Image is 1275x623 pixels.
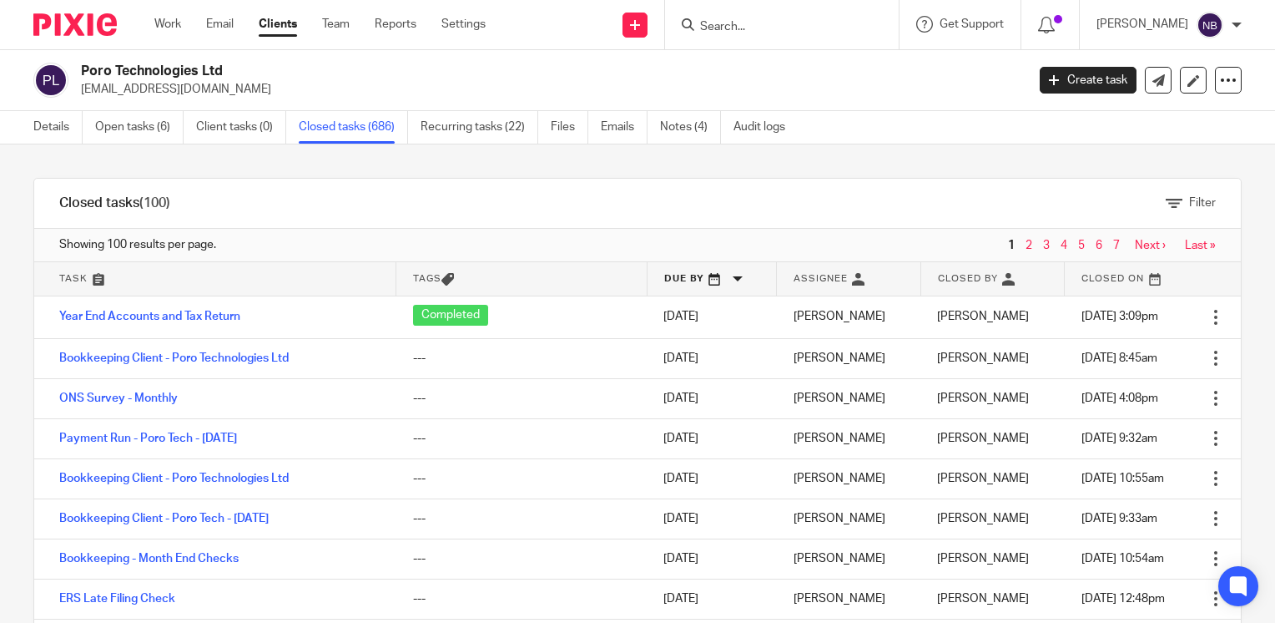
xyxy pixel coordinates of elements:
[59,473,289,484] a: Bookkeeping Client - Poro Technologies Ltd
[299,111,408,144] a: Closed tasks (686)
[1061,240,1067,251] a: 4
[660,111,721,144] a: Notes (4)
[940,18,1004,30] span: Get Support
[937,473,1029,484] span: [PERSON_NAME]
[59,393,178,404] a: ONS Survey - Monthly
[59,553,239,565] a: Bookkeeping - Month End Checks
[59,352,289,364] a: Bookkeeping Client - Poro Technologies Ltd
[647,579,776,619] td: [DATE]
[937,352,1029,364] span: [PERSON_NAME]
[375,16,416,33] a: Reports
[1081,352,1157,364] span: [DATE] 8:45am
[777,458,921,499] td: [PERSON_NAME]
[647,499,776,539] td: [DATE]
[421,111,538,144] a: Recurring tasks (22)
[647,539,776,579] td: [DATE]
[777,418,921,458] td: [PERSON_NAME]
[1026,240,1032,251] a: 2
[937,433,1029,444] span: [PERSON_NAME]
[551,111,588,144] a: Files
[937,513,1029,524] span: [PERSON_NAME]
[777,378,921,418] td: [PERSON_NAME]
[777,499,921,539] td: [PERSON_NAME]
[396,262,647,296] th: Tags
[647,458,776,499] td: [DATE]
[81,81,1015,98] p: [EMAIL_ADDRESS][DOMAIN_NAME]
[1096,16,1188,33] p: [PERSON_NAME]
[647,378,776,418] td: [DATE]
[1081,393,1158,404] span: [DATE] 4:08pm
[59,593,175,605] a: ERS Late Filing Check
[937,393,1029,404] span: [PERSON_NAME]
[1096,240,1102,251] a: 6
[1004,239,1216,252] nav: pager
[1081,553,1164,565] span: [DATE] 10:54am
[1004,236,1019,256] span: 1
[81,63,828,80] h2: Poro Technologies Ltd
[154,16,181,33] a: Work
[1081,473,1164,484] span: [DATE] 10:55am
[777,296,921,338] td: [PERSON_NAME]
[1185,240,1216,251] a: Last »
[647,338,776,378] td: [DATE]
[1043,240,1050,251] a: 3
[647,296,776,338] td: [DATE]
[59,513,269,524] a: Bookkeeping Client - Poro Tech - [DATE]
[733,111,798,144] a: Audit logs
[322,16,350,33] a: Team
[1078,240,1085,251] a: 5
[1081,311,1158,322] span: [DATE] 3:09pm
[259,16,297,33] a: Clients
[441,16,486,33] a: Settings
[1135,240,1166,251] a: Next ›
[59,311,240,322] a: Year End Accounts and Tax Return
[647,418,776,458] td: [DATE]
[413,550,630,567] div: ---
[698,20,849,35] input: Search
[777,579,921,619] td: [PERSON_NAME]
[413,350,630,367] div: ---
[413,390,630,407] div: ---
[139,196,170,210] span: (100)
[937,593,1029,605] span: [PERSON_NAME]
[413,430,630,447] div: ---
[1197,12,1223,38] img: svg%3E
[1081,513,1157,524] span: [DATE] 9:33am
[1189,197,1216,209] span: Filter
[1081,433,1157,444] span: [DATE] 9:32am
[413,305,488,326] span: Completed
[1113,240,1120,251] a: 7
[196,111,286,144] a: Client tasks (0)
[206,16,234,33] a: Email
[937,553,1029,565] span: [PERSON_NAME]
[413,510,630,527] div: ---
[601,111,648,144] a: Emails
[413,470,630,487] div: ---
[1040,67,1136,94] a: Create task
[59,433,237,444] a: Payment Run - Poro Tech - [DATE]
[1081,593,1165,605] span: [DATE] 12:48pm
[33,13,117,36] img: Pixie
[413,590,630,607] div: ---
[59,195,170,212] h1: Closed tasks
[937,311,1029,322] span: [PERSON_NAME]
[33,111,83,144] a: Details
[777,539,921,579] td: [PERSON_NAME]
[33,63,68,98] img: svg%3E
[777,338,921,378] td: [PERSON_NAME]
[59,236,216,253] span: Showing 100 results per page.
[95,111,184,144] a: Open tasks (6)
